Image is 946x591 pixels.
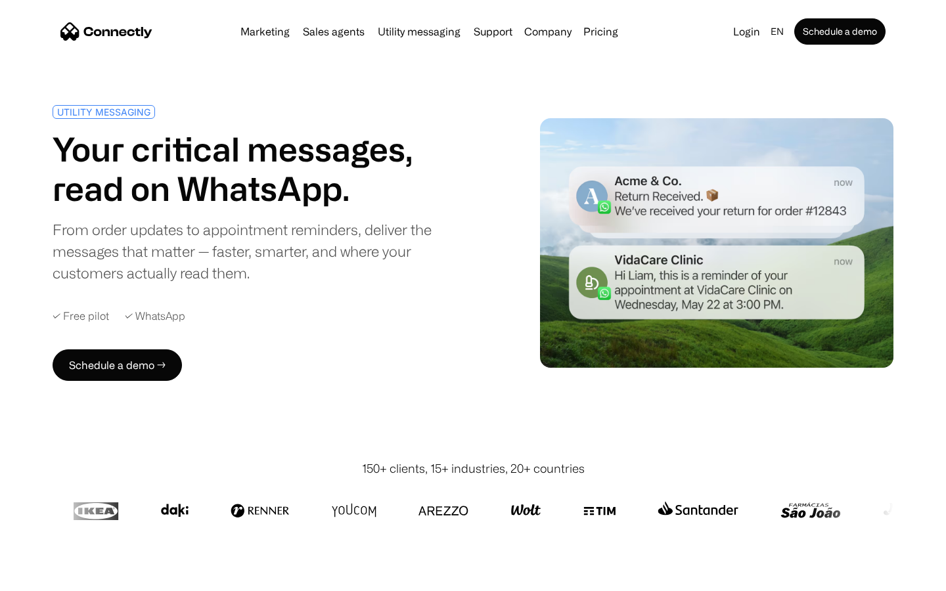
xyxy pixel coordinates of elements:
a: Schedule a demo → [53,349,182,381]
div: 150+ clients, 15+ industries, 20+ countries [362,460,585,477]
div: ✓ WhatsApp [125,310,185,322]
a: Login [728,22,765,41]
a: Schedule a demo [794,18,886,45]
a: Pricing [578,26,623,37]
div: From order updates to appointment reminders, deliver the messages that matter — faster, smarter, ... [53,219,468,284]
a: Utility messaging [372,26,466,37]
div: ✓ Free pilot [53,310,109,322]
a: Sales agents [298,26,370,37]
aside: Language selected: English [13,567,79,586]
h1: Your critical messages, read on WhatsApp. [53,129,468,208]
ul: Language list [26,568,79,586]
div: en [771,22,784,41]
div: UTILITY MESSAGING [57,107,150,117]
div: Company [524,22,572,41]
a: Marketing [235,26,295,37]
a: Support [468,26,518,37]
